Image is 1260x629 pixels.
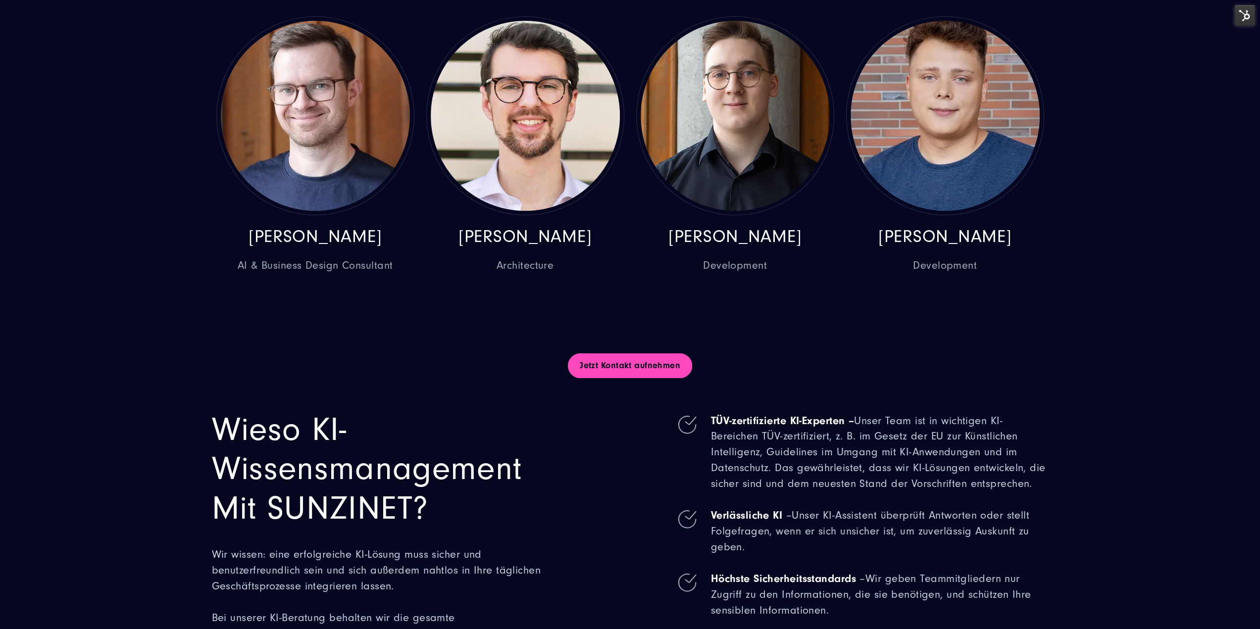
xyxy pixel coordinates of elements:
span: Unser KI-Assistent überprüft Antworten oder stellt Folgefragen, wenn er sich unsicher ist, um zuv... [710,509,1029,553]
li: – [676,571,1048,619]
span: Architecture [426,258,624,274]
p: [PERSON_NAME] [846,226,1044,247]
p: Unser Team ist in wichtigen KI-Bereichen TÜV-zertifiziert, z. B. im Gesetz der EU zur Künstlichen... [710,413,1048,492]
li: – [676,508,1048,555]
img: Tomasz-Gabrys-570x570 [221,21,410,211]
h2: Wieso KI-Wissensmanagement mit SUNZINET? [212,410,547,529]
img: HubSpot Tools-Menüschalter [1234,5,1255,26]
p: [PERSON_NAME] [636,226,834,247]
span: Development [636,258,834,274]
span: Wir geben Teammitgliedern nur Zugriff zu den Informationen, die sie benötigen, und schützen Ihre ... [710,573,1031,617]
p: [PERSON_NAME] [216,226,414,247]
img: karol [851,21,1040,211]
img: Milosz-Rolla-570x570 [641,21,830,211]
strong: Höchste Sicherheitsstandards [710,572,856,585]
p: [PERSON_NAME] [426,226,624,247]
p: Wir wissen: eine erfolgreiche KI-Lösung muss sicher und benutzerfreundlich sein und sich außerdem... [212,547,547,594]
span: Development [846,258,1044,274]
span: AI & Business Design Consultant [216,258,414,274]
strong: Verlässliche KI [710,509,782,522]
a: Jetzt Kontakt aufnehmen [568,353,692,378]
img: Stephan-Ritter-570x570 [431,21,620,211]
span: TÜV-zertifizierte KI-Experten – [710,414,854,427]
